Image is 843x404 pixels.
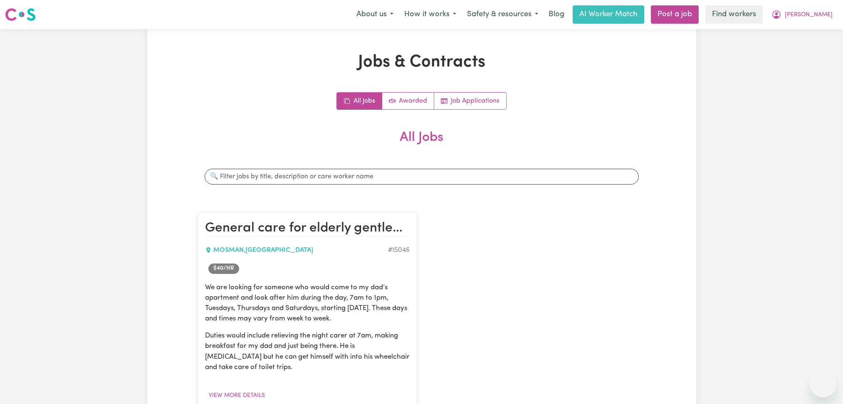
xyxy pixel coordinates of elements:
[205,220,410,236] h2: General care for elderly gentleman, Mosman
[205,245,388,255] div: MOSMAN , [GEOGRAPHIC_DATA]
[208,264,239,273] span: Job rate per hour
[351,6,399,23] button: About us
[705,5,763,24] a: Find workers
[5,7,36,22] img: Careseekers logo
[205,282,410,324] p: We are looking for someone who would come to my dad’s apartment and look after him during the day...
[651,5,699,24] a: Post a job
[205,389,269,402] button: View more details
[5,5,36,24] a: Careseekers logo
[462,6,544,23] button: Safety & resources
[399,6,462,23] button: How it works
[337,93,382,109] a: All jobs
[573,5,644,24] a: AI Worker Match
[388,245,410,255] div: Job ID #15046
[205,169,639,185] input: 🔍 Filter jobs by title, description or care worker name
[785,10,833,20] span: [PERSON_NAME]
[810,371,836,397] iframe: Button to launch messaging window
[198,130,645,159] h2: All Jobs
[382,93,434,109] a: Active jobs
[198,52,645,72] h1: Jobs & Contracts
[434,93,506,109] a: Job applications
[766,6,838,23] button: My Account
[544,5,569,24] a: Blog
[205,330,410,372] p: Duties would include relieving the night carer at 7am, making breakfast for my dad and just being...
